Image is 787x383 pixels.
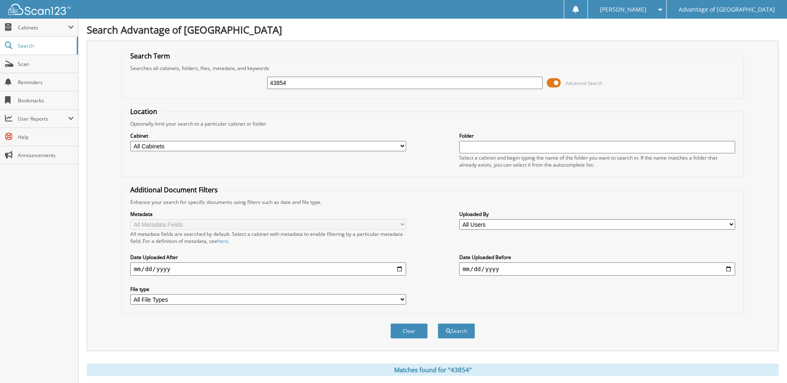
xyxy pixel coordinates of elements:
[18,42,73,49] span: Search
[18,115,68,122] span: User Reports
[130,211,406,218] label: Metadata
[130,286,406,293] label: File type
[600,7,646,12] span: [PERSON_NAME]
[130,230,406,245] div: All metadata fields are searched by default. Select a cabinet with metadata to enable filtering b...
[126,185,222,194] legend: Additional Document Filters
[18,97,74,104] span: Bookmarks
[459,262,735,276] input: end
[130,254,406,261] label: Date Uploaded After
[8,4,71,15] img: scan123-logo-white.svg
[459,254,735,261] label: Date Uploaded Before
[87,23,779,36] h1: Search Advantage of [GEOGRAPHIC_DATA]
[126,107,161,116] legend: Location
[18,24,68,31] span: Cabinets
[217,238,228,245] a: here
[126,120,739,127] div: Optionally limit your search to a particular cabinet or folder
[565,80,602,86] span: Advanced Search
[18,61,74,68] span: Scan
[679,7,775,12] span: Advantage of [GEOGRAPHIC_DATA]
[18,152,74,159] span: Announcements
[459,132,735,139] label: Folder
[130,262,406,276] input: start
[459,154,735,168] div: Select a cabinet and begin typing the name of the folder you want to search in. If the name match...
[126,65,739,72] div: Searches all cabinets, folders, files, metadata, and keywords
[126,199,739,206] div: Enhance your search for specific documents using filters such as date and file type.
[438,323,475,339] button: Search
[459,211,735,218] label: Uploaded By
[390,323,428,339] button: Clear
[18,79,74,86] span: Reminders
[126,51,174,61] legend: Search Term
[18,133,74,141] span: Help
[130,132,406,139] label: Cabinet
[87,364,779,376] div: Matches found for "43854"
